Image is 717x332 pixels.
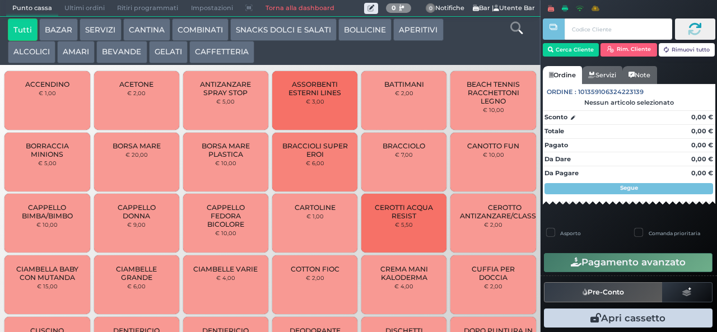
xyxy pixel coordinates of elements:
button: SNACKS DOLCI E SALATI [230,18,337,41]
button: BOLLICINE [338,18,392,41]
label: Comanda prioritaria [649,230,700,237]
span: Ordine : [547,87,576,97]
small: € 10,00 [215,230,236,236]
button: SERVIZI [80,18,121,41]
a: Ordine [543,66,582,84]
small: € 20,00 [125,151,148,158]
small: € 2,00 [395,90,413,96]
button: AMARI [57,41,95,63]
small: € 7,00 [395,151,413,158]
button: COMBINATI [172,18,229,41]
strong: 0,00 € [691,127,713,135]
button: CANTINA [123,18,170,41]
button: GELATI [149,41,188,63]
span: CIAMBELLE GRANDE [103,265,170,282]
span: Impostazioni [185,1,239,16]
span: CAPPELLO FEDORA BICOLORE [193,203,259,228]
span: 0 [426,3,436,13]
span: ASSORBENTI ESTERNI LINES [282,80,348,97]
span: Ultimi ordini [58,1,111,16]
button: BAZAR [39,18,78,41]
label: Asporto [560,230,581,237]
span: BRACCIOLI SUPER EROI [282,142,348,158]
small: € 6,00 [127,283,146,289]
span: BORRACCIA MINIONS [14,142,81,158]
small: € 10,00 [36,221,58,228]
button: APERITIVI [393,18,443,41]
a: Torna alla dashboard [259,1,340,16]
strong: 0,00 € [691,141,713,149]
strong: 0,00 € [691,155,713,163]
span: 101359106324223139 [578,87,644,97]
small: € 5,50 [395,221,413,228]
button: Pagamento avanzato [544,253,713,272]
div: Nessun articolo selezionato [543,99,715,106]
small: € 9,00 [127,221,146,228]
strong: Segue [620,184,638,191]
span: CAPPELLO DONNA [103,203,170,220]
input: Codice Cliente [565,18,672,40]
span: CEROTTI ACQUA RESIST [371,203,437,220]
button: Rim. Cliente [600,43,657,57]
span: BRACCIOLO [383,142,425,150]
span: CIAMBELLE VARIE [193,265,258,273]
span: ANTIZANZARE SPRAY STOP [193,80,259,97]
button: BEVANDE [96,41,147,63]
span: CARTOLINE [295,203,336,212]
small: € 1,00 [306,213,324,219]
button: Rimuovi tutto [659,43,715,57]
span: CEROTTO ANTIZANZARE/CLASSICO [460,203,549,220]
span: CAPPELLO BIMBA/BIMBO [14,203,81,220]
button: Tutti [8,18,38,41]
small: € 2,00 [306,274,324,281]
button: ALCOLICI [8,41,55,63]
span: Punto cassa [6,1,58,16]
strong: Sconto [544,113,567,122]
span: BEACH TENNIS RACCHETTONI LEGNO [460,80,527,105]
small: € 10,00 [483,106,504,113]
small: € 2,00 [484,283,502,289]
span: COTTON FIOC [291,265,339,273]
small: € 10,00 [215,160,236,166]
strong: Pagato [544,141,568,149]
span: CANOTTO FUN [467,142,519,150]
strong: Totale [544,127,564,135]
small: € 2,00 [127,90,146,96]
button: CAFFETTERIA [189,41,254,63]
small: € 15,00 [37,283,58,289]
button: Apri cassetto [544,308,713,328]
small: € 2,00 [484,221,502,228]
small: € 5,00 [216,98,235,105]
small: € 10,00 [483,151,504,158]
small: € 4,00 [216,274,235,281]
span: BATTIMANI [384,80,424,88]
strong: Da Pagare [544,169,579,177]
a: Servizi [582,66,622,84]
span: BORSA MARE [113,142,161,150]
a: Note [622,66,657,84]
small: € 1,00 [39,90,56,96]
span: BORSA MARE PLASTICA [193,142,259,158]
span: CUFFIA PER DOCCIA [460,265,527,282]
strong: 0,00 € [691,113,713,121]
span: ACETONE [119,80,153,88]
button: Cerca Cliente [543,43,599,57]
small: € 4,00 [394,283,413,289]
b: 0 [392,4,396,12]
small: € 6,00 [306,160,324,166]
small: € 5,00 [38,160,57,166]
span: CIAMBELLA BABY CON MUTANDA [14,265,81,282]
strong: Da Dare [544,155,571,163]
span: Ritiri programmati [111,1,184,16]
span: ACCENDINO [25,80,69,88]
button: Pre-Conto [544,282,663,302]
small: € 3,00 [306,98,324,105]
strong: 0,00 € [691,169,713,177]
span: CREMA MANI KALODERMA [371,265,437,282]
